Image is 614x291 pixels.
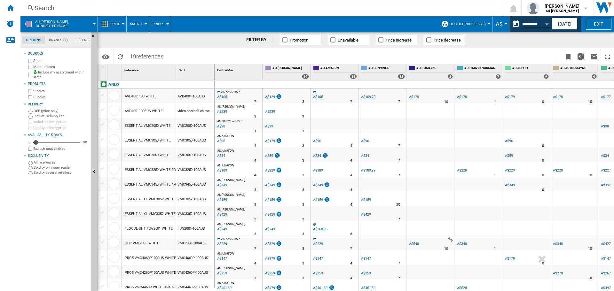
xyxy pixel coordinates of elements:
div: A$229 [504,167,515,174]
img: promotionV3.png [276,211,282,217]
div: Delivery Time : 1 day [254,128,256,134]
div: A$105 [312,94,323,100]
div: A$249 [264,226,275,233]
div: AU JBHI-FI 9 offers sold by AU JBHI-FI [504,64,550,80]
img: promotionV3.png [324,182,330,188]
div: A$189 [313,168,323,172]
div: Delivery Time : 10 days [588,99,592,105]
button: Price [110,16,123,32]
label: Include delivery price [33,119,89,124]
div: A$239 [265,110,275,114]
div: 12 offers sold by AU BUNNINGS [398,74,405,79]
input: Singles [28,89,32,93]
div: Delivery Time : 7 days [254,99,256,105]
div: A$179 [505,257,515,261]
div: A$348 [456,241,467,247]
label: Marketplaces [33,65,89,69]
div: Last updated : Thursday, 28 August 2025 08:00 [216,167,227,174]
div: A$267 [601,271,611,275]
div: A$348 [552,241,563,247]
div: A$109.70 [361,95,375,99]
div: A$178 [408,94,419,100]
div: Delivery Time : 1 day [494,99,496,105]
div: A$259 [360,270,371,277]
label: Include Delivery Fee [34,114,89,119]
div: A$34 [361,154,369,158]
div: Delivery Time : 4 days [350,143,352,149]
div: A$96 [312,138,321,144]
div: A$177 [601,95,611,99]
input: Include Delivery Fee [28,115,33,119]
span: AU AMAZON [217,149,234,152]
div: A$189.99 [361,168,375,172]
div: Delivery Time : 3 days [302,113,304,120]
div: A$239 [264,109,275,115]
button: Maximize [601,49,614,64]
md-slider: Availability [33,139,80,146]
div: A$159 [361,198,371,202]
img: promotionV3.png [276,197,282,202]
div: A$159 [313,198,323,202]
div: AVD4001100 WHITE [125,89,156,104]
div: A$34 [601,154,609,158]
span: references [136,53,163,60]
span: AU AMAZON [217,164,234,167]
div: 0 [27,140,32,145]
div: A$259 [361,271,371,275]
span: Profile Min [217,68,233,72]
div: Delivery Time : 0 day [542,143,544,149]
div: A$397 [601,183,611,187]
div: Delivery Time : 3 days [254,113,256,120]
div: A$179 [504,94,515,100]
div: A$179 [264,256,282,262]
button: Default profile (23) [450,16,489,32]
div: SKU Sort None [177,64,214,74]
label: Display delivery price [33,126,89,130]
div: A$59 [264,153,280,159]
div: A$401.30 [313,286,327,290]
div: 14 offers sold by AU AMAZON [350,74,357,79]
div: A$178 [552,94,563,100]
div: A$349 [265,183,275,187]
div: A$348 [553,242,563,246]
img: promotionV3.png [276,182,282,188]
div: A$179 [265,257,275,261]
div: Delivery Time : 10 days [444,99,448,105]
div: A$349 [505,183,515,187]
button: Matrix [130,16,146,32]
div: AU AMAZON 14 offers sold by AU AMAZON [312,64,358,80]
div: A$159 [312,197,330,203]
div: A$429 [360,211,371,218]
div: Availability 5 Days [28,133,89,138]
button: AU [PERSON_NAME]Connected home [35,16,74,32]
div: ESSENTIAL VMC2050 WHITE [125,119,170,133]
div: A$268.95 [313,227,327,231]
div: ESSENTIAL VMC3250 WHITE 2PACK [125,163,182,177]
input: Sold by several retailers [28,171,33,175]
img: promotionV3.png [276,241,282,246]
div: A$227 [601,168,611,172]
div: A$34 [313,154,321,158]
b: AU [PERSON_NAME] [546,9,579,13]
div: A$278 [553,271,563,275]
div: A$349 [312,182,330,188]
button: Price increase [376,35,417,45]
div: ESSENTIAL VMC3060 WHITE [125,148,170,163]
div: Sort None [123,64,176,74]
div: A$109.70 [360,94,375,100]
label: Sold by several retailers [34,170,89,175]
button: Prices [153,16,168,32]
img: promotionV3.png [276,270,282,276]
div: Delivery Time : 3 days [302,128,304,134]
span: AU [PERSON_NAME] [217,105,245,108]
div: A$228 [457,168,467,172]
div: A$548 [408,241,419,247]
label: Exclude unavailables [33,146,89,151]
div: A$147 [600,256,611,262]
div: A$59 [504,153,513,159]
div: Exclusivity [28,153,89,158]
label: All references [34,160,89,165]
div: A$349 [504,182,515,188]
div: A$429 [265,212,275,217]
